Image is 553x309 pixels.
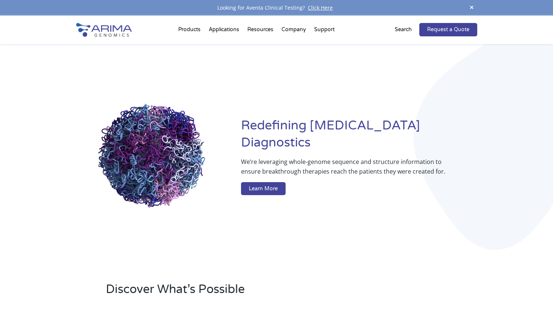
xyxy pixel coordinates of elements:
[76,23,132,37] img: Arima-Genomics-logo
[76,3,477,13] div: Looking for Aventa Clinical Testing?
[241,157,447,182] p: We’re leveraging whole-genome sequence and structure information to ensure breakthrough therapies...
[419,23,477,36] a: Request a Quote
[305,4,336,11] a: Click Here
[241,182,286,195] a: Learn More
[241,117,477,157] h1: Redefining [MEDICAL_DATA] Diagnostics
[106,281,371,303] h2: Discover What’s Possible
[395,25,412,34] p: Search
[516,273,553,309] iframe: Chat Widget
